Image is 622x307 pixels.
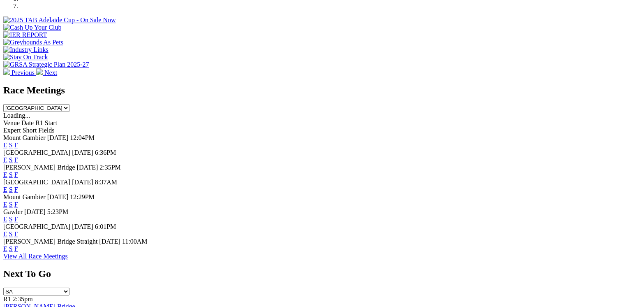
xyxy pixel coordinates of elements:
a: Previous [3,69,36,76]
a: E [3,171,7,178]
span: R1 [3,295,11,302]
a: Next [36,69,57,76]
a: S [9,142,13,149]
span: [DATE] [24,208,46,215]
a: S [9,216,13,223]
span: Fields [38,127,54,134]
a: S [9,230,13,237]
span: [PERSON_NAME] Bridge Straight [3,238,97,245]
a: S [9,201,13,208]
a: F [14,245,18,252]
a: View All Race Meetings [3,253,68,260]
span: 12:04PM [70,134,95,141]
span: Expert [3,127,21,134]
a: F [14,156,18,163]
a: F [14,142,18,149]
span: [PERSON_NAME] Bridge [3,164,75,171]
span: [GEOGRAPHIC_DATA] [3,223,70,230]
a: F [14,171,18,178]
span: 6:36PM [95,149,116,156]
span: [GEOGRAPHIC_DATA] [3,179,70,186]
span: Next [44,69,57,76]
a: S [9,245,13,252]
span: 2:35PM [99,164,121,171]
a: S [9,171,13,178]
img: 2025 TAB Adelaide Cup - On Sale Now [3,16,116,24]
span: 2:35pm [13,295,33,302]
span: [DATE] [72,223,93,230]
span: [DATE] [47,134,69,141]
a: F [14,216,18,223]
a: S [9,186,13,193]
a: S [9,156,13,163]
span: [DATE] [99,238,120,245]
a: E [3,186,7,193]
h2: Race Meetings [3,85,619,96]
span: 8:37AM [95,179,117,186]
span: [DATE] [72,149,93,156]
img: Greyhounds As Pets [3,39,63,46]
img: GRSA Strategic Plan 2025-27 [3,61,89,68]
span: [DATE] [77,164,98,171]
img: chevron-left-pager-white.svg [3,68,10,75]
img: Industry Links [3,46,49,53]
img: Cash Up Your Club [3,24,61,31]
a: E [3,142,7,149]
span: Previous [12,69,35,76]
a: E [3,201,7,208]
img: IER REPORT [3,31,47,39]
span: Gawler [3,208,23,215]
span: Loading... [3,112,30,119]
h2: Next To Go [3,268,619,279]
span: [DATE] [47,193,69,200]
img: Stay On Track [3,53,48,61]
a: E [3,156,7,163]
span: [GEOGRAPHIC_DATA] [3,149,70,156]
span: 11:00AM [122,238,148,245]
a: F [14,186,18,193]
a: F [14,230,18,237]
span: Mount Gambier [3,134,46,141]
span: 12:29PM [70,193,95,200]
a: F [14,201,18,208]
span: Short [23,127,37,134]
span: 6:01PM [95,223,116,230]
span: 5:23PM [47,208,69,215]
span: R1 Start [35,119,57,126]
a: E [3,216,7,223]
img: chevron-right-pager-white.svg [36,68,43,75]
span: Venue [3,119,20,126]
a: E [3,245,7,252]
span: Mount Gambier [3,193,46,200]
a: E [3,230,7,237]
span: Date [21,119,34,126]
span: [DATE] [72,179,93,186]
